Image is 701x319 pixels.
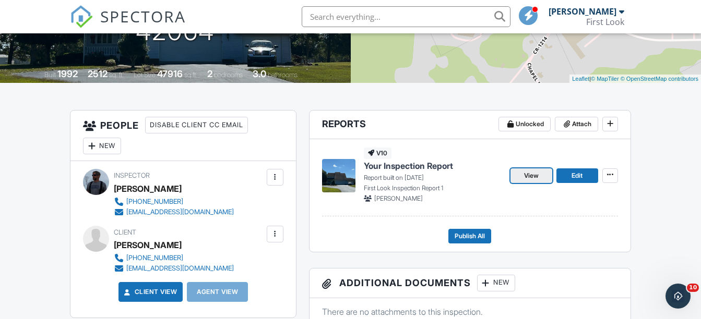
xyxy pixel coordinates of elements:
[70,5,93,28] img: The Best Home Inspection Software - Spectora
[122,287,177,297] a: Client View
[477,275,515,291] div: New
[586,17,624,27] div: First Look
[114,197,234,207] a: [PHONE_NUMBER]
[114,237,182,253] div: [PERSON_NAME]
[687,284,699,292] span: 10
[322,306,618,317] p: There are no attachments to this inspection.
[70,14,186,36] a: SPECTORA
[57,68,78,79] div: 1992
[145,117,248,133] div: Disable Client CC Email
[569,75,701,83] div: |
[126,198,183,206] div: [PHONE_NUMBER]
[214,71,243,79] span: bedrooms
[109,71,124,79] span: sq. ft.
[310,268,631,298] h3: Additional Documents
[114,263,234,274] a: [EMAIL_ADDRESS][DOMAIN_NAME]
[126,264,234,273] div: [EMAIL_ADDRESS][DOMAIN_NAME]
[100,5,186,27] span: SPECTORA
[126,208,234,216] div: [EMAIL_ADDRESS][DOMAIN_NAME]
[572,76,589,82] a: Leaflet
[134,71,156,79] span: Lot Size
[268,71,298,79] span: bathrooms
[88,68,108,79] div: 2512
[70,111,296,161] h3: People
[549,6,616,17] div: [PERSON_NAME]
[114,207,234,217] a: [EMAIL_ADDRESS][DOMAIN_NAME]
[621,76,698,82] a: © OpenStreetMap contributors
[253,68,266,79] div: 3.0
[666,284,691,309] iframe: Intercom live chat
[114,181,182,197] div: [PERSON_NAME]
[591,76,619,82] a: © MapTiler
[114,253,234,263] a: [PHONE_NUMBER]
[157,68,183,79] div: 47916
[114,228,136,236] span: Client
[83,138,121,154] div: New
[302,6,510,27] input: Search everything...
[44,71,56,79] span: Built
[184,71,197,79] span: sq.ft.
[126,254,183,262] div: [PHONE_NUMBER]
[207,68,212,79] div: 2
[114,171,150,179] span: Inspector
